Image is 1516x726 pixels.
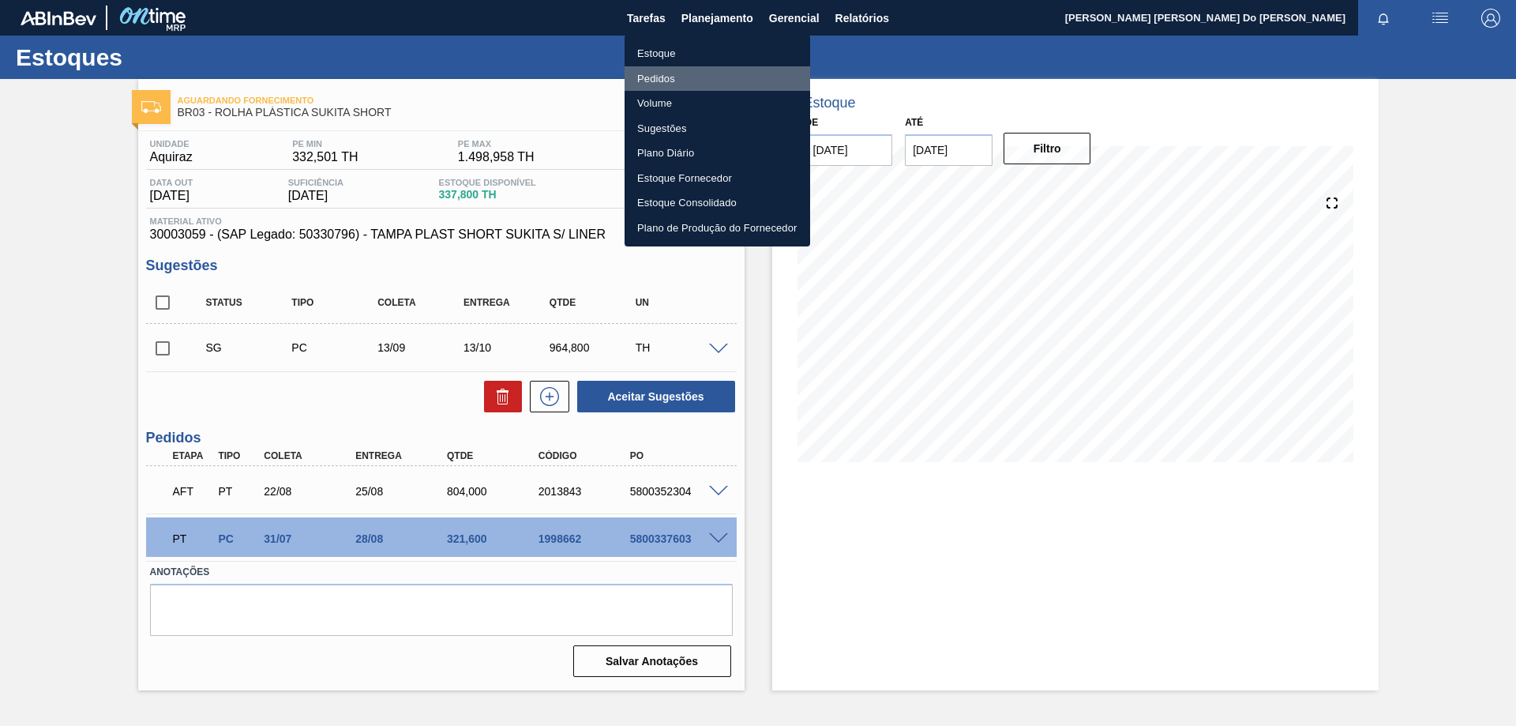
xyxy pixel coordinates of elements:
[625,141,810,166] a: Plano Diário
[625,91,810,116] a: Volume
[625,41,810,66] a: Estoque
[625,166,810,191] a: Estoque Fornecedor
[625,190,810,216] a: Estoque Consolidado
[625,66,810,92] a: Pedidos
[625,116,810,141] a: Sugestões
[625,216,810,241] a: Plano de Produção do Fornecedor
